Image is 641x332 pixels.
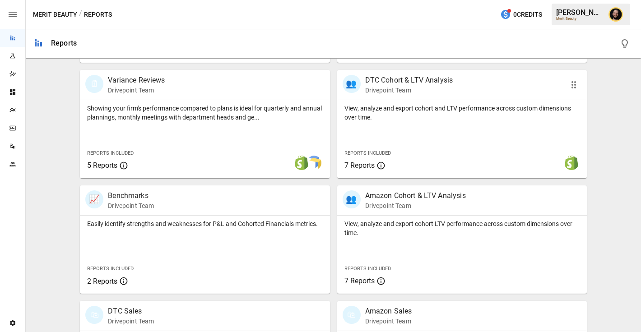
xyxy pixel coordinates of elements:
span: 0 Credits [513,9,542,20]
p: Variance Reviews [108,75,165,86]
p: DTC Cohort & LTV Analysis [365,75,453,86]
div: Reports [51,39,77,47]
button: Merit Beauty [33,9,77,20]
span: Reports Included [344,266,391,272]
img: shopify [564,156,579,170]
div: 🗓 [85,75,103,93]
img: shopify [294,156,309,170]
div: / [79,9,82,20]
div: 🛍 [85,306,103,324]
p: Easily identify strengths and weaknesses for P&L and Cohorted Financials metrics. [87,219,322,228]
p: Drivepoint Team [365,201,466,210]
span: 2 Reports [87,277,117,286]
p: Showing your firm's performance compared to plans is ideal for quarterly and annual plannings, mo... [87,104,322,122]
span: 7 Reports [344,277,375,285]
div: 📈 [85,190,103,208]
p: Drivepoint Team [108,86,165,95]
img: smart model [307,156,321,170]
span: 5 Reports [87,161,117,170]
div: 👥 [343,190,361,208]
div: 👥 [343,75,361,93]
img: Ciaran Nugent [608,7,623,22]
span: Reports Included [87,150,134,156]
p: Benchmarks [108,190,154,201]
p: View, analyze and export cohort LTV performance across custom dimensions over time. [344,219,580,237]
p: Drivepoint Team [108,201,154,210]
span: Reports Included [87,266,134,272]
div: Merit Beauty [556,17,603,21]
p: View, analyze and export cohort and LTV performance across custom dimensions over time. [344,104,580,122]
button: 0Credits [497,6,546,23]
p: Drivepoint Team [108,317,154,326]
button: Ciaran Nugent [603,2,628,27]
p: Amazon Sales [365,306,412,317]
span: 7 Reports [344,161,375,170]
p: DTC Sales [108,306,154,317]
p: Amazon Cohort & LTV Analysis [365,190,466,201]
span: Reports Included [344,150,391,156]
p: Drivepoint Team [365,86,453,95]
div: [PERSON_NAME] [556,8,603,17]
div: 🛍 [343,306,361,324]
p: Drivepoint Team [365,317,412,326]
